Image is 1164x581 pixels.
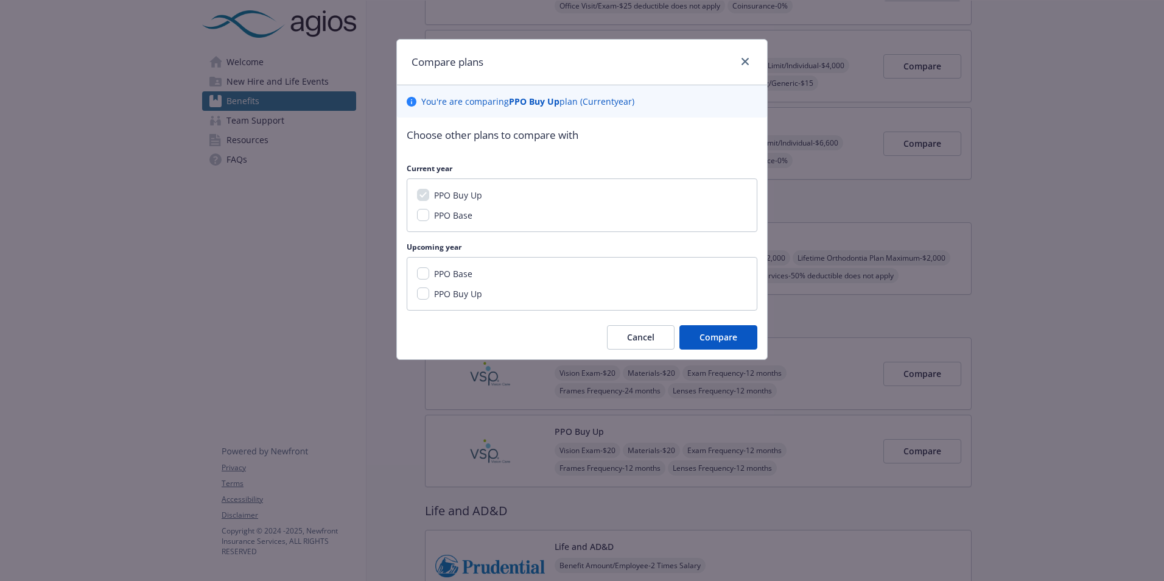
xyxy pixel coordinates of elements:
span: PPO Base [434,210,472,221]
p: Choose other plans to compare with [407,127,757,143]
h1: Compare plans [412,54,483,70]
button: Cancel [607,325,675,350]
b: PPO Buy Up [509,96,559,107]
p: Upcoming year [407,242,757,252]
span: PPO Buy Up [434,189,482,201]
span: Cancel [627,331,654,343]
p: Current year [407,163,757,174]
span: PPO Buy Up [434,288,482,300]
span: Compare [699,331,737,343]
a: close [738,54,752,69]
button: Compare [679,325,757,350]
p: You ' re are comparing plan ( Current year) [421,95,634,108]
span: PPO Base [434,268,472,280]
